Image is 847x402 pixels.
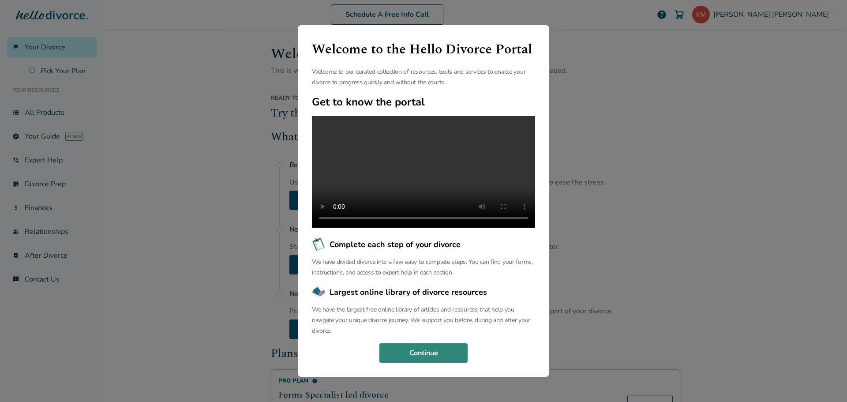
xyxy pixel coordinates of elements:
p: We have the largest free online library of articles and resources that help you navigate your uni... [312,304,535,336]
p: We have divided divorce into a few easy to complete steps. You can find your forms, instructions,... [312,257,535,278]
span: Complete each step of your divorce [330,239,461,250]
p: Welcome to our curated collection of resources, tools and services to enable your divorce to prog... [312,67,535,88]
span: Largest online library of divorce resources [330,286,487,298]
h1: Welcome to the Hello Divorce Portal [312,39,535,60]
img: Largest online library of divorce resources [312,285,326,299]
iframe: Chat Widget [803,360,847,402]
img: Complete each step of your divorce [312,237,326,252]
h2: Get to know the portal [312,95,535,109]
button: Continue [379,343,468,363]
